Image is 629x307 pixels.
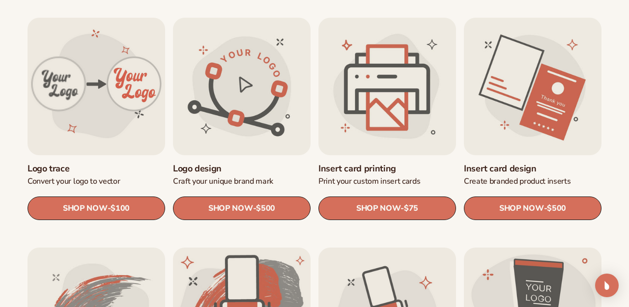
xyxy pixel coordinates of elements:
[595,274,619,297] div: Open Intercom Messenger
[28,196,165,220] a: SHOP NOW- $100
[499,203,543,213] span: SHOP NOW
[63,203,107,213] span: SHOP NOW
[256,204,275,213] span: $500
[318,196,456,220] a: SHOP NOW- $75
[404,204,418,213] span: $75
[208,203,253,213] span: SHOP NOW
[111,204,130,213] span: $100
[318,163,456,174] a: Insert card printing
[28,163,165,174] a: Logo trace
[464,163,601,174] a: Insert card design
[464,196,601,220] a: SHOP NOW- $500
[173,196,311,220] a: SHOP NOW- $500
[173,163,311,174] a: Logo design
[547,204,566,213] span: $500
[356,203,400,213] span: SHOP NOW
